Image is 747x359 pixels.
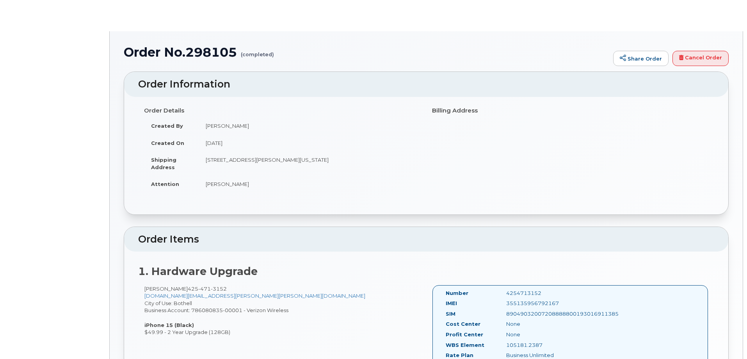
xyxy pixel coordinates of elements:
[199,117,420,134] td: [PERSON_NAME]
[432,107,708,114] h4: Billing Address
[446,300,457,307] label: IMEI
[199,134,420,152] td: [DATE]
[151,157,176,170] strong: Shipping Address
[446,352,473,359] label: Rate Plan
[124,45,609,59] h1: Order No.298105
[138,265,258,278] strong: 1. Hardware Upgrade
[500,300,585,307] div: 355135956792167
[613,51,669,66] a: Share Order
[188,286,227,292] span: 425
[138,79,714,90] h2: Order Information
[144,107,420,114] h4: Order Details
[151,140,184,146] strong: Created On
[199,151,420,175] td: [STREET_ADDRESS][PERSON_NAME][US_STATE]
[500,310,585,318] div: 89049032007208888800193016911385
[446,289,468,297] label: Number
[500,341,585,349] div: 105181.2387
[446,310,455,318] label: SIM
[500,331,585,338] div: None
[151,181,179,187] strong: Attention
[144,322,194,328] strong: iPhone 15 (Black)
[211,286,227,292] span: 3152
[500,320,585,328] div: None
[672,51,729,66] a: Cancel Order
[446,320,480,328] label: Cost Center
[198,286,211,292] span: 471
[138,234,714,245] h2: Order Items
[144,293,365,299] a: [DOMAIN_NAME][EMAIL_ADDRESS][PERSON_NAME][PERSON_NAME][DOMAIN_NAME]
[446,341,484,349] label: WBS Element
[151,123,183,129] strong: Created By
[138,285,426,336] div: [PERSON_NAME] City of Use: Bothell Business Account: 786080835-00001 - Verizon Wireless $49.99 - ...
[446,331,483,338] label: Profit Center
[500,289,585,297] div: 4254713152
[199,175,420,193] td: [PERSON_NAME]
[241,45,274,57] small: (completed)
